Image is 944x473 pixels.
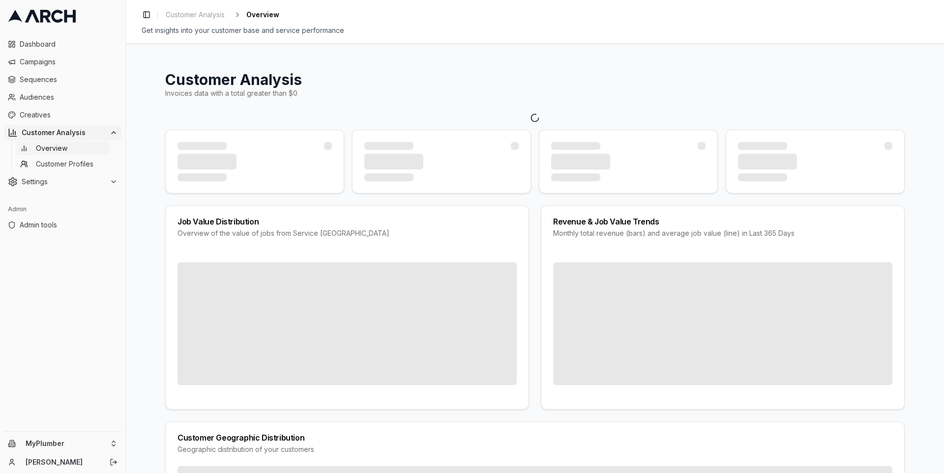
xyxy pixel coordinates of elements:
div: Geographic distribution of your customers [177,445,892,454]
button: Log out [107,455,120,469]
span: Creatives [20,110,118,120]
span: Admin tools [20,220,118,230]
div: Overview of the value of jobs from Service [GEOGRAPHIC_DATA] [177,228,517,238]
div: Monthly total revenue (bars) and average job value (line) in Last 365 Days [553,228,892,238]
nav: breadcrumb [162,8,279,22]
span: Dashboard [20,39,118,49]
div: Invoices data with a total greater than $0 [165,88,905,98]
span: Sequences [20,75,118,84]
a: Customer Profiles [16,157,110,171]
a: Customer Analysis [162,8,229,22]
a: Admin tools [4,217,121,233]
div: Revenue & Job Value Trends [553,218,892,225]
span: Audiences [20,92,118,102]
span: Settings [22,177,106,187]
a: Dashboard [4,36,121,52]
button: MyPlumber [4,436,121,451]
div: Job Value Distribution [177,218,517,225]
span: Customer Profiles [36,159,93,169]
a: Creatives [4,107,121,123]
button: Customer Analysis [4,125,121,140]
a: Audiences [4,89,121,105]
div: Customer Geographic Distribution [177,434,892,442]
a: [PERSON_NAME] [26,457,99,467]
span: Customer Analysis [166,10,225,20]
div: Admin [4,201,121,217]
h1: Customer Analysis [165,71,905,88]
a: Overview [16,141,110,155]
a: Sequences [4,72,121,87]
span: Customer Analysis [22,128,106,138]
span: Overview [36,143,67,153]
span: MyPlumber [26,439,106,448]
span: Overview [246,10,279,20]
a: Campaigns [4,54,121,70]
span: Campaigns [20,57,118,67]
button: Settings [4,174,121,190]
div: Get insights into your customer base and service performance [142,26,928,35]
